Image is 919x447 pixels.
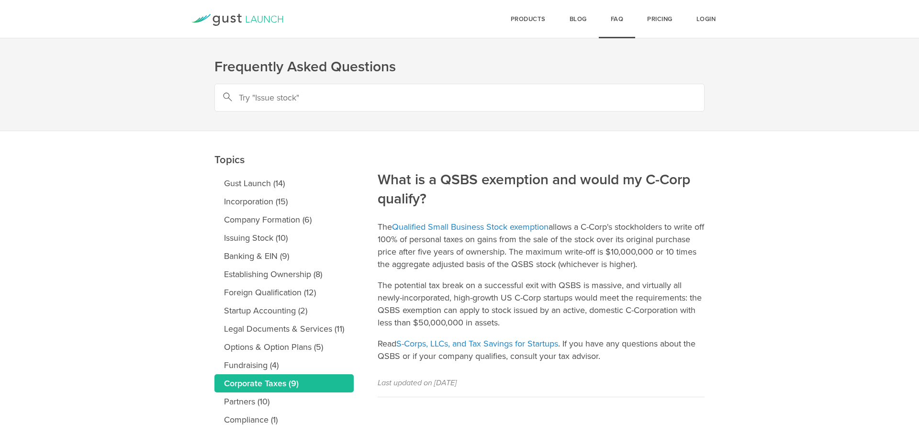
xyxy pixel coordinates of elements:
[214,356,354,374] a: Fundraising (4)
[214,338,354,356] a: Options & Option Plans (5)
[396,338,558,349] a: S-Corps, LLCs, and Tax Savings for Startups
[214,320,354,338] a: Legal Documents & Services (11)
[378,106,705,209] h2: What is a QSBS exemption and would my C-Corp qualify?
[214,84,705,112] input: Try "Issue stock"
[214,247,354,265] a: Banking & EIN (9)
[392,222,549,232] a: Qualified Small Business Stock exemption
[214,211,354,229] a: Company Formation (6)
[214,86,354,169] h2: Topics
[214,57,705,77] h1: Frequently Asked Questions
[214,229,354,247] a: Issuing Stock (10)
[214,283,354,302] a: Foreign Qualification (12)
[214,174,354,192] a: Gust Launch (14)
[378,221,705,270] p: The allows a C-Corp's stockholders to write off 100% of personal taxes on gains from the sale of ...
[378,279,705,329] p: The potential tax break on a successful exit with QSBS is massive, and virtually all newly-incorp...
[214,411,354,429] a: Compliance (1)
[378,377,705,389] p: Last updated on [DATE]
[214,192,354,211] a: Incorporation (15)
[214,392,354,411] a: Partners (10)
[378,337,705,362] p: Read . If you have any questions about the QSBS or if your company qualifies, consult your tax ad...
[214,374,354,392] a: Corporate Taxes (9)
[214,302,354,320] a: Startup Accounting (2)
[214,265,354,283] a: Establishing Ownership (8)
